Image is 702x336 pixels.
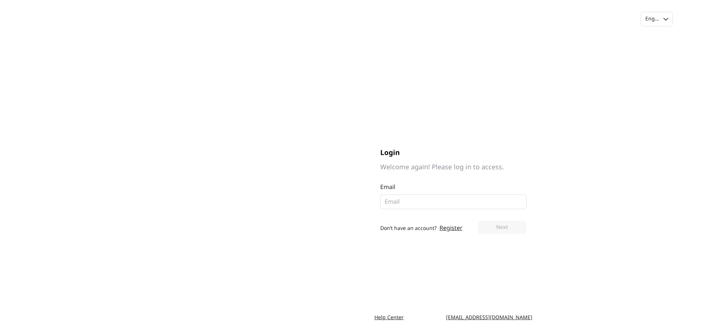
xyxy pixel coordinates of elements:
a: Register [439,224,463,233]
img: yH5BAEAAAAALAAAAAABAAEAAAIBRAA7 [444,113,463,133]
a: Help Center [369,311,409,324]
div: English [645,15,659,23]
span: Login [380,149,526,157]
input: Email [385,197,516,206]
button: Next [478,221,526,234]
span: Welcome again! Please log in to access. [380,163,526,172]
span: Don’t have an account? [380,224,437,232]
a: [EMAIL_ADDRESS][DOMAIN_NAME] [440,311,538,324]
p: Email [380,183,526,192]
